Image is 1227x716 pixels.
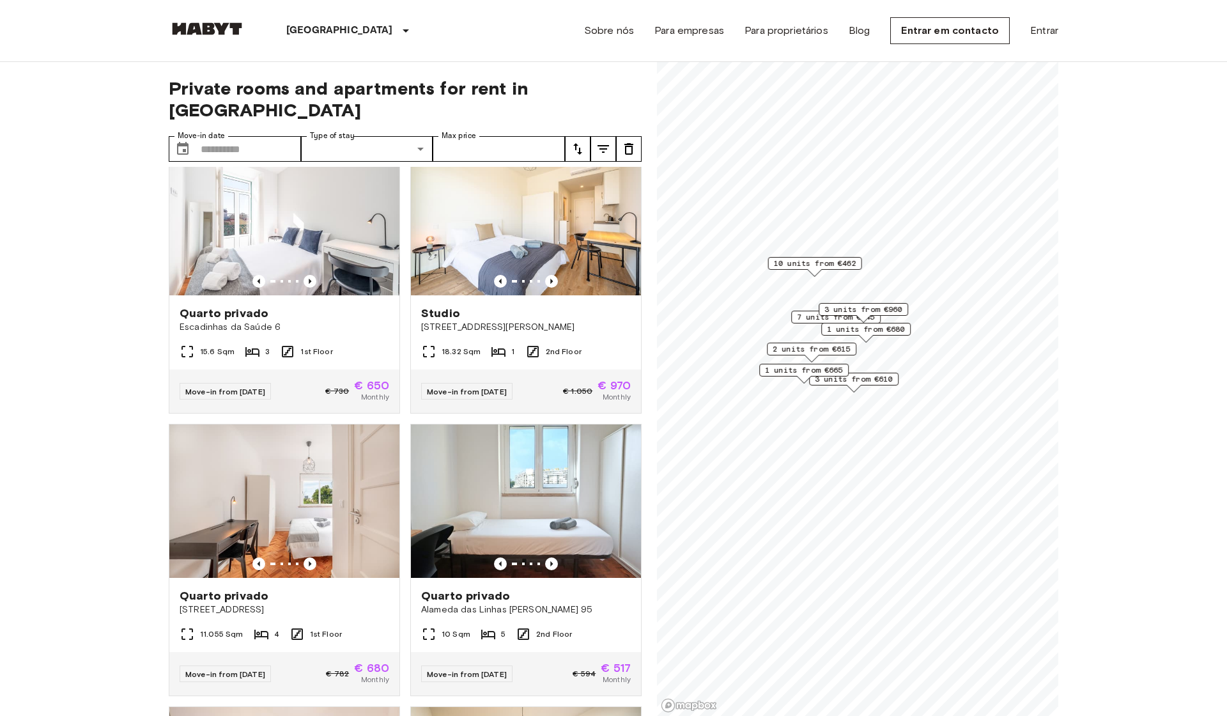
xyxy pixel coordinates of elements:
span: Escadinhas da Saúde 6 [180,321,389,334]
span: 15.6 Sqm [200,346,235,357]
span: 1st Floor [310,628,342,640]
a: Sobre nós [584,23,634,38]
a: Entrar [1030,23,1058,38]
button: tune [565,136,590,162]
span: Monthly [361,391,389,403]
span: 11.055 Sqm [200,628,243,640]
a: Entrar em contacto [890,17,1010,44]
span: Quarto privado [421,588,510,603]
span: 4 [274,628,279,640]
img: Habyt [169,22,245,35]
span: 10 Sqm [442,628,470,640]
div: Map marker [767,343,856,362]
span: € 1.050 [563,385,592,397]
a: Marketing picture of unit PT-17-148-204-01Previous imagePrevious imageStudio[STREET_ADDRESS][PERS... [410,141,642,414]
a: Marketing picture of unit PT-17-151-003-001Previous imagePrevious imageQuarto privado[STREET_ADDR... [169,424,400,696]
div: Map marker [821,323,911,343]
span: Quarto privado [180,588,268,603]
span: Private rooms and apartments for rent in [GEOGRAPHIC_DATA] [169,77,642,121]
button: Previous image [494,275,507,288]
span: Monthly [361,674,389,685]
div: Map marker [819,303,908,323]
span: 2nd Floor [536,628,572,640]
span: € 680 [354,662,389,674]
span: Alameda das Linhas [PERSON_NAME] 95 [421,603,631,616]
span: 1 [511,346,514,357]
span: € 730 [325,385,349,397]
span: 1 units from €680 [827,323,905,335]
button: Previous image [494,557,507,570]
img: Marketing picture of unit PT-17-007-003-02H [169,142,399,295]
span: 10 units from €462 [774,258,856,269]
button: Previous image [252,275,265,288]
span: Studio [421,306,460,321]
span: Monthly [603,674,631,685]
div: Map marker [809,373,899,393]
button: Previous image [545,557,558,570]
span: Move-in from [DATE] [185,387,265,396]
span: 3 units from €960 [824,304,902,315]
span: 3 units from €610 [815,373,893,385]
span: 18.32 Sqm [442,346,481,357]
span: 2 units from €615 [773,343,851,355]
button: Previous image [252,557,265,570]
span: 3 [265,346,270,357]
span: Quarto privado [180,306,268,321]
a: Para empresas [654,23,724,38]
span: [STREET_ADDRESS][PERSON_NAME] [421,321,631,334]
label: Move-in date [178,130,225,141]
span: € 782 [326,668,349,680]
span: 2nd Floor [546,346,582,357]
span: 1 units from €665 [765,364,843,376]
button: Previous image [304,275,316,288]
img: Marketing picture of unit PT-17-151-003-001 [169,424,399,578]
span: € 594 [573,668,596,680]
span: 5 [501,628,505,640]
span: Move-in from [DATE] [185,669,265,679]
img: Marketing picture of unit PT-17-148-204-01 [411,142,641,295]
div: Map marker [759,364,849,384]
img: Marketing picture of unit PT-17-005-004-04H [411,424,641,578]
button: Previous image [545,275,558,288]
div: Map marker [768,257,862,277]
label: Type of stay [310,130,355,141]
button: Choose date [170,136,196,162]
a: Para proprietários [745,23,828,38]
label: Max price [442,130,476,141]
span: € 650 [354,380,389,391]
span: € 970 [598,380,631,391]
div: Map marker [791,311,881,331]
a: Marketing picture of unit PT-17-005-004-04HPrevious imagePrevious imageQuarto privadoAlameda das ... [410,424,642,696]
span: 7 units from €545 [797,311,875,323]
button: Previous image [304,557,316,570]
span: Move-in from [DATE] [427,669,507,679]
span: [STREET_ADDRESS] [180,603,389,616]
span: € 517 [601,662,631,674]
span: Monthly [603,391,631,403]
a: Blog [849,23,870,38]
a: Marketing picture of unit PT-17-007-003-02HPrevious imagePrevious imageQuarto privadoEscadinhas d... [169,141,400,414]
a: Mapbox logo [661,698,717,713]
span: 1st Floor [300,346,332,357]
p: [GEOGRAPHIC_DATA] [286,23,393,38]
button: tune [616,136,642,162]
span: Move-in from [DATE] [427,387,507,396]
button: tune [590,136,616,162]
